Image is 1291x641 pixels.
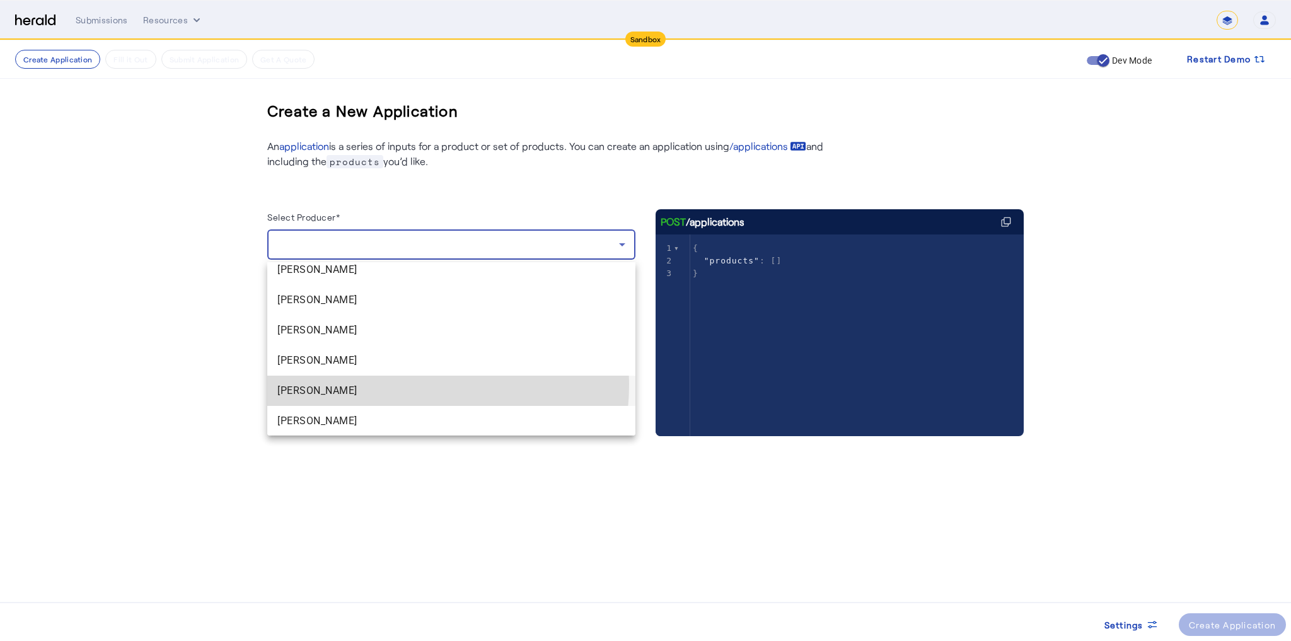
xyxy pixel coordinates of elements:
span: [PERSON_NAME] [277,292,625,308]
span: [PERSON_NAME] [277,323,625,338]
span: [PERSON_NAME] [277,383,625,398]
span: [PERSON_NAME] [277,353,625,368]
span: [PERSON_NAME] [277,262,625,277]
span: [PERSON_NAME] [277,413,625,429]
